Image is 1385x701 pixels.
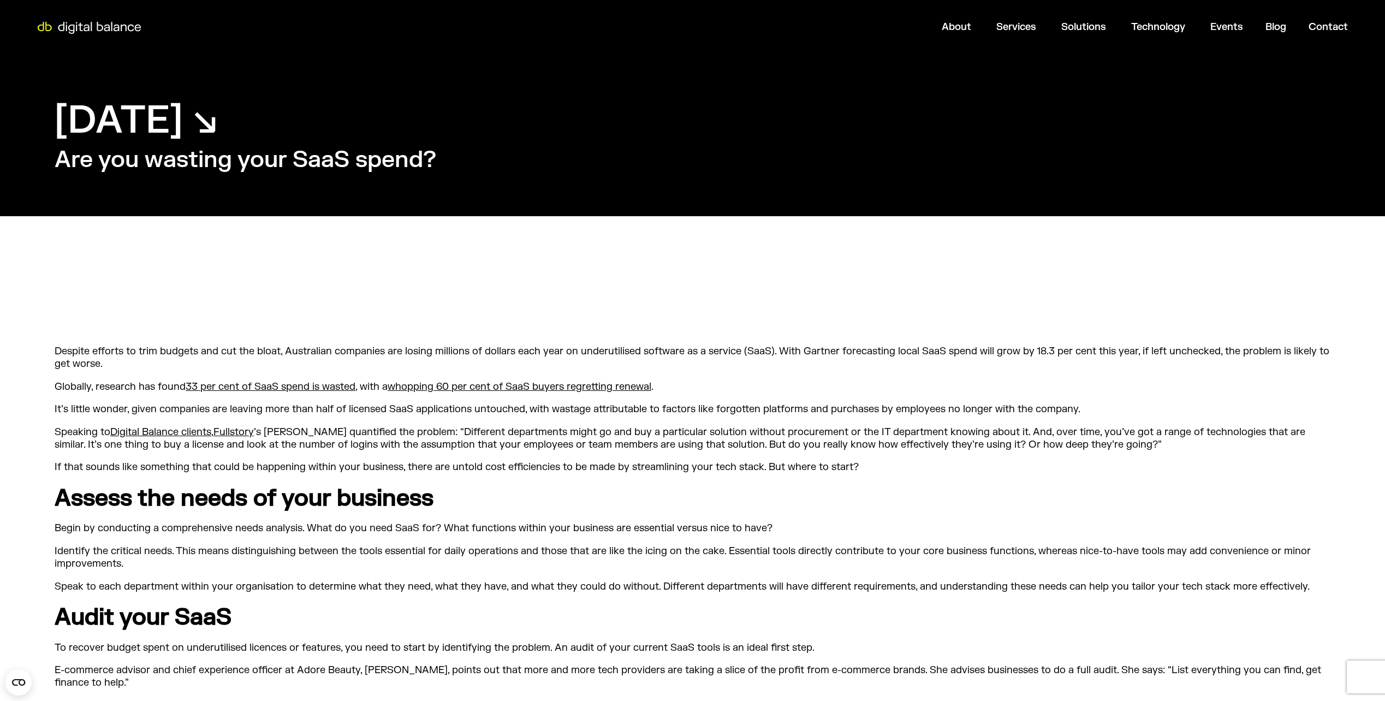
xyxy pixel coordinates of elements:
p: E-commerce advisor and chief experience officer at Adore Beauty, [PERSON_NAME], points out that m... [55,664,1330,690]
p: It’s little wonder, given companies are leaving more than half of licensed SaaS applications unto... [55,403,1330,415]
p: Despite efforts to trim budgets and cut the bloat, Australian companies are losing millions of do... [55,345,1330,371]
a: whopping 60 per cent of SaaS buyers regretting renewal [388,381,651,393]
p: Speaking to , ’s [PERSON_NAME] quantified the problem: “Different departments might go and buy a ... [55,426,1330,452]
h2: Are you wasting your SaaS spend? [55,145,436,175]
p: Begin by conducting a comprehensive needs analysis. What do you need SaaS for? What functions wit... [55,522,1330,534]
a: Digital Balance clients [110,426,211,438]
p: To recover budget spent on underutilised licences or features, you need to start by identifying t... [55,641,1330,654]
strong: Audit your SaaS [55,603,231,632]
a: Contact [1309,21,1348,33]
a: Technology [1131,21,1185,33]
a: Blog [1265,21,1286,33]
a: Fullstory [213,426,254,438]
a: Events [1210,21,1243,33]
a: 33 per cent of SaaS spend is wasted [186,381,355,393]
h1: [DATE] ↘︎ [55,96,218,145]
nav: Menu [152,16,1357,38]
img: Digital Balance logo [27,22,151,34]
iframe: AudioNative ElevenLabs Player [373,271,1012,320]
p: Speak to each department within your organisation to determine what they need, what they have, an... [55,580,1330,593]
a: About [942,21,971,33]
div: Menu Toggle [152,16,1357,38]
p: Globally, research has found , with a . [55,381,1330,393]
p: Identify the critical needs. This means distinguishing between the tools essential for daily oper... [55,545,1330,571]
a: Services [996,21,1036,33]
button: Open CMP widget [5,669,32,696]
a: Solutions [1061,21,1106,33]
strong: Assess the needs of your business [55,484,433,513]
p: If that sounds like something that could be happening within your business, there are untold cost... [55,461,1330,473]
